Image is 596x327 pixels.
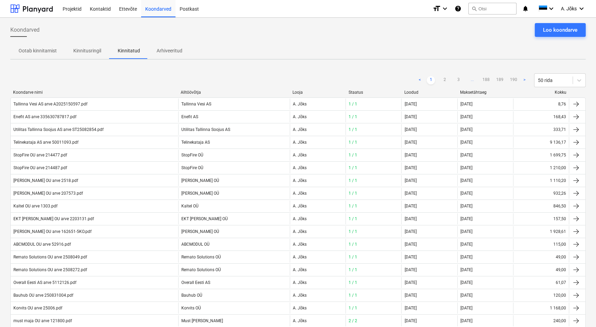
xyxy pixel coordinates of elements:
[577,4,586,13] i: keyboard_arrow_down
[349,216,357,221] span: 1 / 1
[404,267,416,272] div: [DATE]
[178,124,290,135] div: Utilitas Tallinna Soojus AS
[13,102,87,106] div: Tallinna Vesi AS arve A2025150597.pdf
[553,293,566,298] div: 120,00
[471,6,477,11] span: search
[178,162,290,173] div: StopFire OÜ
[13,178,78,183] div: [PERSON_NAME] OU arve 2518.pdf
[404,280,416,285] div: [DATE]
[290,201,345,212] div: A. Jõks
[178,150,290,161] div: StopFire OÜ
[457,213,513,224] div: [DATE]
[290,137,345,148] div: A. Jõks
[13,255,87,259] div: Remato Solutions OU arve 2508049.pdf
[290,111,345,122] div: A. Jõks
[349,267,357,272] span: 1 / 1
[13,280,76,285] div: Overall Eesti AS arve 5112126.pdf
[13,242,71,247] div: ABCMODUL OU arve 52916.pdf
[290,264,345,275] div: A. Jõks
[404,127,416,132] div: [DATE]
[553,191,566,196] div: 932,26
[73,47,101,54] p: Kinnitusringil
[522,4,529,13] i: notifications
[404,191,416,196] div: [DATE]
[290,226,345,237] div: A. Jõks
[457,303,513,314] div: [DATE]
[349,229,357,234] span: 1 / 1
[290,162,345,173] div: A. Jõks
[441,4,449,13] i: keyboard_arrow_down
[349,204,357,208] span: 1 / 1
[535,23,586,37] button: Loo koondarve
[290,175,345,186] div: A. Jõks
[547,4,555,13] i: keyboard_arrow_down
[178,213,290,224] div: EKT [PERSON_NAME] OÜ
[543,25,577,34] div: Loo koondarve
[440,76,449,84] a: Page 2
[13,306,62,310] div: Korvits OU arve 25006.pdf
[553,216,566,221] div: 157,50
[404,318,416,323] div: [DATE]
[496,76,504,84] a: Page 189
[433,4,441,13] i: format_size
[550,306,566,310] div: 1 168,00
[178,99,290,110] div: Tallinna Vesi AS
[520,76,529,84] a: Next page
[178,277,290,288] div: Overall Eesti AS
[457,226,513,237] div: [DATE]
[13,153,67,157] div: StopFire OU arve 214477.pdf
[553,114,566,119] div: 168,43
[404,165,416,170] div: [DATE]
[457,252,513,263] div: [DATE]
[178,188,290,199] div: [PERSON_NAME] OÜ
[561,6,577,11] span: A. Jõks
[457,150,513,161] div: [DATE]
[178,264,290,275] div: Remato Solutions OÜ
[457,137,513,148] div: [DATE]
[290,303,345,314] div: A. Jõks
[349,280,357,285] span: 1 / 1
[404,306,416,310] div: [DATE]
[13,293,73,298] div: Bauhub OU arve 250831004.pdf
[454,76,462,84] a: Page 3
[349,306,357,310] span: 1 / 1
[457,162,513,173] div: [DATE]
[404,293,416,298] div: [DATE]
[550,229,566,234] div: 1 928,61
[457,277,513,288] div: [DATE]
[349,140,357,145] span: 1 / 1
[404,178,416,183] div: [DATE]
[457,201,513,212] div: [DATE]
[558,102,566,106] div: 8,76
[178,252,290,263] div: Remato Solutions OÜ
[404,153,416,157] div: [DATE]
[290,277,345,288] div: A. Jõks
[348,90,398,95] div: Staatus
[550,178,566,183] div: 1 110,20
[457,290,513,301] div: [DATE]
[349,191,357,196] span: 1 / 1
[404,140,416,145] div: [DATE]
[553,242,566,247] div: 115,00
[178,239,290,250] div: ABCMODUL OÜ
[13,127,104,132] div: Utilitas Tallinna Soojus AS arve ST25082854.pdf
[290,315,345,326] div: A. Jõks
[562,294,596,327] iframe: Chat Widget
[290,239,345,250] div: A. Jõks
[457,188,513,199] div: [DATE]
[550,153,566,157] div: 1 699,75
[556,255,566,259] div: 49,00
[178,201,290,212] div: Kaltel OÜ
[553,127,566,132] div: 333,71
[178,226,290,237] div: [PERSON_NAME] OÜ
[404,204,416,208] div: [DATE]
[404,90,455,95] div: Loodud
[550,140,566,145] div: 9 136,17
[13,140,78,145] div: Telinekataja AS arve 50011093.pdf
[290,99,345,110] div: A. Jõks
[468,76,476,84] span: ...
[178,290,290,301] div: Bauhub OÜ
[13,191,83,196] div: [PERSON_NAME] OU arve 207573.pdf
[10,26,40,34] span: Koondarved
[404,102,416,106] div: [DATE]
